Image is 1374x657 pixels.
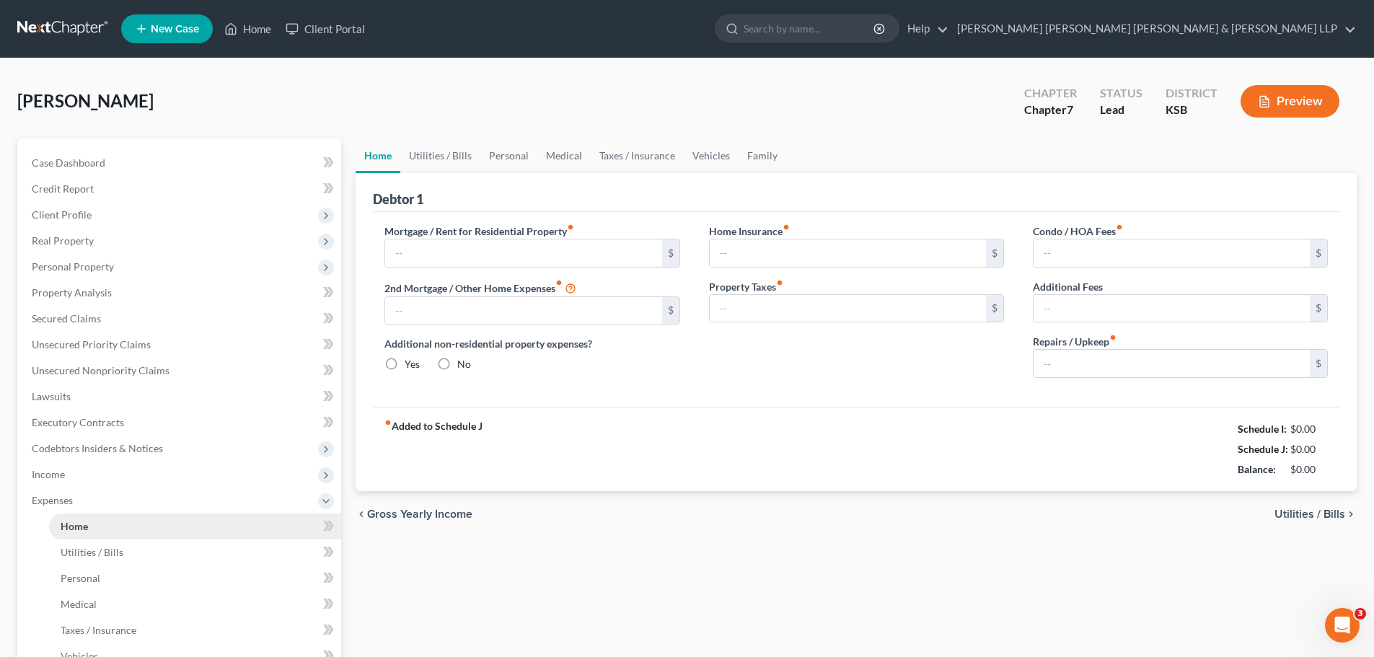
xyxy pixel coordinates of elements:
[986,239,1003,267] div: $
[1238,443,1288,455] strong: Schedule J:
[61,572,100,584] span: Personal
[356,138,400,173] a: Home
[1024,102,1077,118] div: Chapter
[662,297,679,325] div: $
[1238,423,1287,435] strong: Schedule I:
[32,234,94,247] span: Real Property
[384,224,574,239] label: Mortgage / Rent for Residential Property
[744,15,876,42] input: Search by name...
[1109,334,1117,341] i: fiber_manual_record
[986,295,1003,322] div: $
[20,306,341,332] a: Secured Claims
[400,138,480,173] a: Utilities / Bills
[1310,350,1327,377] div: $
[684,138,739,173] a: Vehicles
[405,357,420,371] label: Yes
[709,279,783,294] label: Property Taxes
[32,416,124,428] span: Executory Contracts
[32,208,92,221] span: Client Profile
[20,358,341,384] a: Unsecured Nonpriority Claims
[384,419,392,426] i: fiber_manual_record
[537,138,591,173] a: Medical
[555,279,563,286] i: fiber_manual_record
[385,297,661,325] input: --
[385,239,661,267] input: --
[739,138,786,173] a: Family
[32,312,101,325] span: Secured Claims
[32,468,65,480] span: Income
[20,280,341,306] a: Property Analysis
[32,260,114,273] span: Personal Property
[384,419,483,480] strong: Added to Schedule J
[783,224,790,231] i: fiber_manual_record
[49,513,341,539] a: Home
[367,508,472,520] span: Gross Yearly Income
[1274,508,1357,520] button: Utilities / Bills chevron_right
[356,508,472,520] button: chevron_left Gross Yearly Income
[567,224,574,231] i: fiber_manual_record
[61,520,88,532] span: Home
[709,224,790,239] label: Home Insurance
[1067,102,1073,116] span: 7
[1166,102,1217,118] div: KSB
[1034,295,1310,322] input: --
[61,598,97,610] span: Medical
[32,156,105,169] span: Case Dashboard
[20,384,341,410] a: Lawsuits
[776,279,783,286] i: fiber_manual_record
[278,16,372,42] a: Client Portal
[1024,85,1077,102] div: Chapter
[662,239,679,267] div: $
[32,390,71,402] span: Lawsuits
[32,494,73,506] span: Expenses
[32,338,151,350] span: Unsecured Priority Claims
[1166,85,1217,102] div: District
[373,190,423,208] div: Debtor 1
[32,286,112,299] span: Property Analysis
[1310,239,1327,267] div: $
[950,16,1356,42] a: [PERSON_NAME] [PERSON_NAME] [PERSON_NAME] & [PERSON_NAME] LLP
[710,295,986,322] input: --
[20,332,341,358] a: Unsecured Priority Claims
[1033,224,1123,239] label: Condo / HOA Fees
[1290,462,1329,477] div: $0.00
[1100,102,1142,118] div: Lead
[1034,239,1310,267] input: --
[457,357,471,371] label: No
[217,16,278,42] a: Home
[1310,295,1327,322] div: $
[1241,85,1339,118] button: Preview
[17,90,154,111] span: [PERSON_NAME]
[32,182,94,195] span: Credit Report
[1345,508,1357,520] i: chevron_right
[1034,350,1310,377] input: --
[384,336,679,351] label: Additional non-residential property expenses?
[61,624,136,636] span: Taxes / Insurance
[1355,608,1366,619] span: 3
[1238,463,1276,475] strong: Balance:
[1290,422,1329,436] div: $0.00
[356,508,367,520] i: chevron_left
[61,546,123,558] span: Utilities / Bills
[1100,85,1142,102] div: Status
[20,410,341,436] a: Executory Contracts
[49,539,341,565] a: Utilities / Bills
[20,176,341,202] a: Credit Report
[480,138,537,173] a: Personal
[32,442,163,454] span: Codebtors Insiders & Notices
[49,617,341,643] a: Taxes / Insurance
[49,591,341,617] a: Medical
[710,239,986,267] input: --
[32,364,169,376] span: Unsecured Nonpriority Claims
[1116,224,1123,231] i: fiber_manual_record
[1290,442,1329,457] div: $0.00
[1033,334,1117,349] label: Repairs / Upkeep
[49,565,341,591] a: Personal
[384,279,576,296] label: 2nd Mortgage / Other Home Expenses
[151,24,199,35] span: New Case
[1033,279,1103,294] label: Additional Fees
[20,150,341,176] a: Case Dashboard
[900,16,948,42] a: Help
[591,138,684,173] a: Taxes / Insurance
[1325,608,1360,643] iframe: Intercom live chat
